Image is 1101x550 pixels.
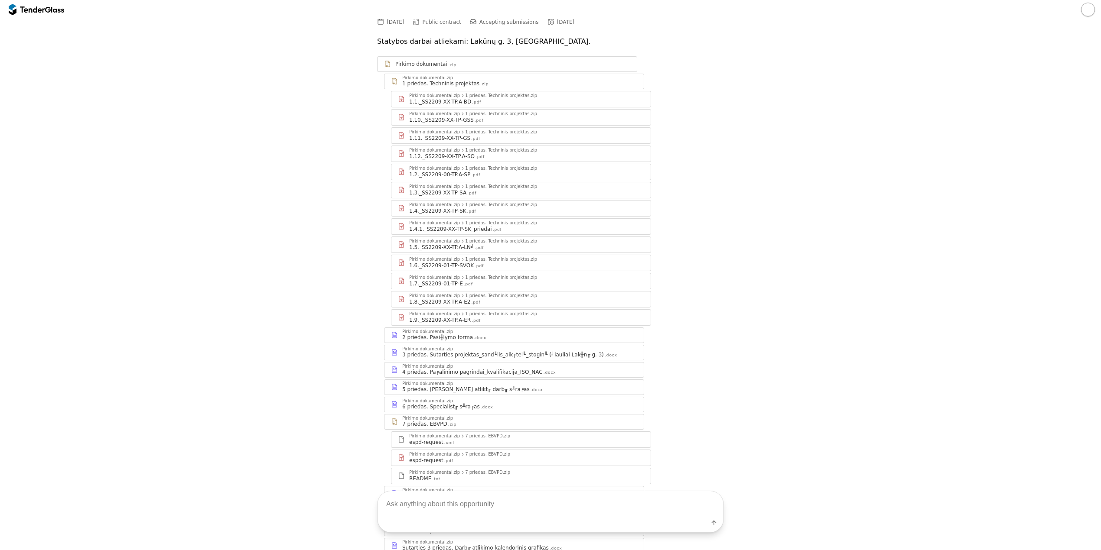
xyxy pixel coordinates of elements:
[467,191,476,196] div: .pdf
[402,347,453,351] div: Pirkimo dokumentai.zip
[465,184,537,189] div: 1 priedas. Techninis projektas.zip
[479,19,539,25] span: Accepting submissions
[493,227,502,233] div: .pdf
[391,127,651,144] a: Pirkimo dokumentai.zip1 priedas. Techninis projektas.zip1.11._SS2209-XX-TP-GS.pdf
[409,262,474,269] div: 1.6._SS2209-01-TP-SVOK
[391,146,651,162] a: Pirkimo dokumentai.zip1 priedas. Techninis projektas.zip1.12._SS2209-XX-TP.A-SO.pdf
[402,399,453,403] div: Pirkimo dokumentai.zip
[409,98,471,105] div: 1.1._SS2209-XX-TP.A-BD
[423,19,461,25] span: Public contract
[409,452,460,456] div: Pirkimo dokumentai.zip
[409,112,460,116] div: Pirkimo dokumentai.zip
[377,56,637,72] a: Pirkimo dokumentai.zip
[402,334,473,341] div: 2 priedas. Pasi╫lymo forma
[544,370,556,375] div: .docx
[409,275,460,280] div: Pirkimo dokumentai.zip
[480,81,489,87] div: .zip
[448,62,456,68] div: .zip
[465,94,537,98] div: 1 priedas. Techninis projektas.zip
[409,439,443,446] div: espd-request
[465,239,537,243] div: 1 priedas. Techninis projektas.zip
[557,19,575,25] div: [DATE]
[391,273,651,289] a: Pirkimo dokumentai.zip1 priedas. Techninis projektas.zip1.7._SS2209-01-TP-E.pdf
[471,136,480,142] div: .pdf
[465,294,537,298] div: 1 priedas. Techninis projektas.zip
[472,318,481,324] div: .pdf
[409,239,460,243] div: Pirkimo dokumentai.zip
[409,148,460,152] div: Pirkimo dokumentai.zip
[465,166,537,171] div: 1 priedas. Techninis projektas.zip
[409,244,474,251] div: 1.5._SS2209-XX-TP.A-LN╛
[384,362,644,378] a: Pirkimo dokumentai.zip4 priedas. Pa╒alinimo pagrindai_kvalifikacija_ISO_NAC.docx
[409,130,460,134] div: Pirkimo dokumentai.zip
[409,294,460,298] div: Pirkimo dokumentai.zip
[444,458,453,464] div: .pdf
[409,135,470,142] div: 1.11._SS2209-XX-TP-GS
[384,327,644,343] a: Pirkimo dokumentai.zip2 priedas. Pasi╫lymo forma.docx
[391,218,651,235] a: Pirkimo dokumentai.zip1 priedas. Techninis projektas.zip1.4.1._SS2209-XX-TP-SK_priedai.pdf
[476,154,485,160] div: .pdf
[444,440,454,446] div: .xml
[402,421,447,427] div: 7 priedas. EBVPD
[402,364,453,369] div: Pirkimo dokumentai.zip
[475,245,484,251] div: .pdf
[475,118,484,123] div: .pdf
[391,182,651,198] a: Pirkimo dokumentai.zip1 priedas. Techninis projektas.zip1.3._SS2209-XX-TP-SA.pdf
[409,312,460,316] div: Pirkimo dokumentai.zip
[402,351,604,358] div: 3 priedas. Sutarties projektas_sand╙lis_aik╒tel╙_stogin╙ (╛iauliai Lak╫n╓ g. 3)
[409,434,460,438] div: Pirkimo dokumentai.zip
[409,257,460,262] div: Pirkimo dokumentai.zip
[409,94,460,98] div: Pirkimo dokumentai.zip
[467,209,476,214] div: .pdf
[391,431,651,448] a: Pirkimo dokumentai.zip7 priedas. EBVPD.zipespd-request.xml
[391,450,651,466] a: Pirkimo dokumentai.zip7 priedas. EBVPD.zipespd-request.pdf
[402,369,543,375] div: 4 priedas. Pa╒alinimo pagrindai_kvalifikacija_ISO_NAC
[391,309,651,326] a: Pirkimo dokumentai.zip1 priedas. Techninis projektas.zip1.9._SS2209-XX-TP.A-ER.pdf
[391,200,651,217] a: Pirkimo dokumentai.zip1 priedas. Techninis projektas.zip1.4._SS2209-XX-TP-SK.pdf
[409,226,492,233] div: 1.4.1._SS2209-XX-TP-SK_priedai
[475,263,484,269] div: .pdf
[391,164,651,180] a: Pirkimo dokumentai.zip1 priedas. Techninis projektas.zip1.2._SS2209-00-TP.A-SP.pdf
[409,203,460,207] div: Pirkimo dokumentai.zip
[474,335,486,341] div: .docx
[448,422,456,427] div: .zip
[402,330,453,334] div: Pirkimo dokumentai.zip
[391,291,651,307] a: Pirkimo dokumentai.zip1 priedas. Techninis projektas.zip1.8._SS2209-XX-TP.A-E2.pdf
[471,172,480,178] div: .pdf
[465,130,537,134] div: 1 priedas. Techninis projektas.zip
[387,19,404,25] div: [DATE]
[465,257,537,262] div: 1 priedas. Techninis projektas.zip
[409,298,470,305] div: 1.8._SS2209-XX-TP.A-E2
[409,317,471,324] div: 1.9._SS2209-XX-TP.A-ER
[465,112,537,116] div: 1 priedas. Techninis projektas.zip
[384,414,644,430] a: Pirkimo dokumentai.zip7 priedas. EBVPD.zip
[384,379,644,395] a: Pirkimo dokumentai.zip5 priedas. [PERSON_NAME] atlikt╓ darb╓ s╨ra╒as.docx
[409,457,443,464] div: espd-request
[384,397,644,412] a: Pirkimo dokumentai.zip6 priedas. Specialist╓ s╨ra╒as.docx
[409,166,460,171] div: Pirkimo dokumentai.zip
[465,203,537,207] div: 1 priedas. Techninis projektas.zip
[605,353,617,358] div: .docx
[464,281,473,287] div: .pdf
[391,236,651,253] a: Pirkimo dokumentai.zip1 priedas. Techninis projektas.zip1.5._SS2209-XX-TP.A-LN╛.pdf
[465,470,510,475] div: 7 priedas. EBVPD.zip
[465,148,537,152] div: 1 priedas. Techninis projektas.zip
[377,36,724,48] p: Statybos darbai atliekami: Lakūnų g. 3, [GEOGRAPHIC_DATA].
[402,416,453,421] div: Pirkimo dokumentai.zip
[384,345,644,360] a: Pirkimo dokumentai.zip3 priedas. Sutarties projektas_sand╙lis_aik╒tel╙_stogin╙ (╛iauliai Lak╫n╓ g...
[391,468,651,484] a: Pirkimo dokumentai.zip7 priedas. EBVPD.zipREADME.txt
[409,116,474,123] div: 1.10._SS2209-XX-TP-GSS
[409,207,466,214] div: 1.4._SS2209-XX-TP-SK
[409,470,460,475] div: Pirkimo dokumentai.zip
[531,387,543,393] div: .docx
[409,171,470,178] div: 1.2._SS2209-00-TP.A-SP
[384,74,644,89] a: Pirkimo dokumentai.zip1 priedas. Techninis projektas.zip
[465,312,537,316] div: 1 priedas. Techninis projektas.zip
[391,109,651,126] a: Pirkimo dokumentai.zip1 priedas. Techninis projektas.zip1.10._SS2209-XX-TP-GSS.pdf
[402,76,453,80] div: Pirkimo dokumentai.zip
[395,61,447,68] div: Pirkimo dokumentai
[465,434,510,438] div: 7 priedas. EBVPD.zip
[409,221,460,225] div: Pirkimo dokumentai.zip
[402,80,479,87] div: 1 priedas. Techninis projektas
[409,153,475,160] div: 1.12._SS2209-XX-TP.A-SO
